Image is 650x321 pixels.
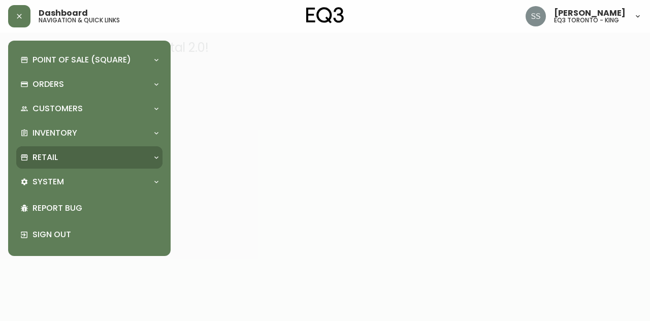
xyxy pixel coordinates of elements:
h5: navigation & quick links [39,17,120,23]
p: Inventory [32,127,77,139]
p: Orders [32,79,64,90]
h5: eq3 toronto - king [554,17,619,23]
p: Report Bug [32,203,158,214]
img: logo [306,7,344,23]
p: System [32,176,64,187]
p: Sign Out [32,229,158,240]
span: [PERSON_NAME] [554,9,626,17]
div: Customers [16,98,162,120]
img: f1b6f2cda6f3b51f95337c5892ce6799 [526,6,546,26]
p: Point of Sale (Square) [32,54,131,66]
p: Retail [32,152,58,163]
div: Point of Sale (Square) [16,49,162,71]
div: Orders [16,73,162,95]
div: Retail [16,146,162,169]
span: Dashboard [39,9,88,17]
div: Inventory [16,122,162,144]
div: Sign Out [16,221,162,248]
p: Customers [32,103,83,114]
div: System [16,171,162,193]
div: Report Bug [16,195,162,221]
